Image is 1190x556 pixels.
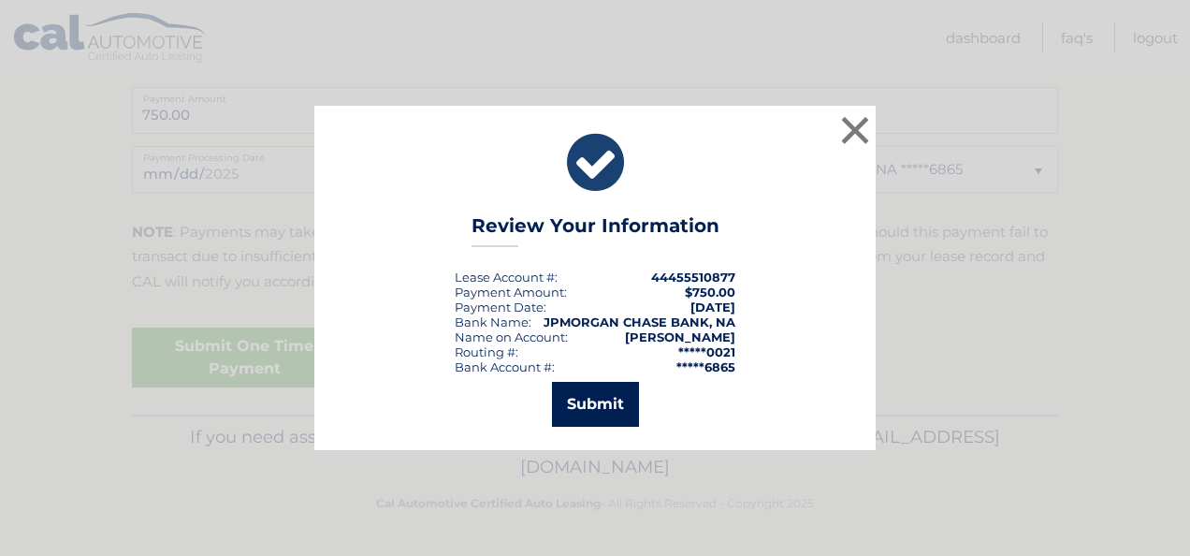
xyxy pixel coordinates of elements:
[455,300,544,315] span: Payment Date
[651,270,735,285] strong: 44455510877
[455,329,568,344] div: Name on Account:
[544,315,735,329] strong: JPMORGAN CHASE BANK, NA
[685,285,735,300] span: $750.00
[625,329,735,344] strong: [PERSON_NAME]
[552,382,639,427] button: Submit
[690,300,735,315] span: [DATE]
[836,111,874,149] button: ×
[472,214,719,247] h3: Review Your Information
[455,359,555,374] div: Bank Account #:
[455,285,567,300] div: Payment Amount:
[455,315,531,329] div: Bank Name:
[455,270,558,285] div: Lease Account #:
[455,344,518,359] div: Routing #:
[455,300,546,315] div: :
